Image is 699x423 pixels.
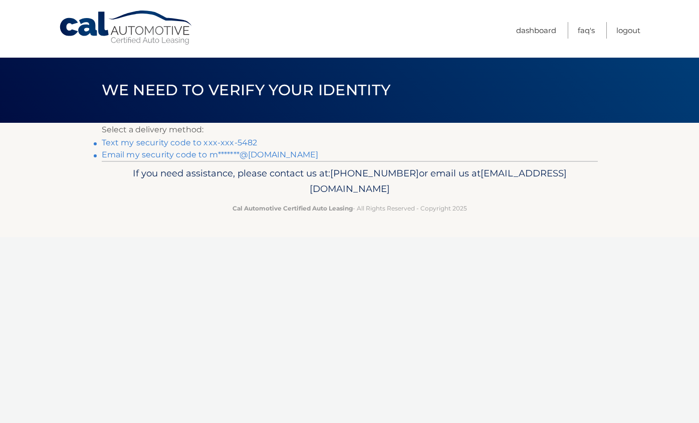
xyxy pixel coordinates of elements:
[232,204,353,212] strong: Cal Automotive Certified Auto Leasing
[578,22,595,39] a: FAQ's
[108,203,591,214] p: - All Rights Reserved - Copyright 2025
[102,138,258,147] a: Text my security code to xxx-xxx-5482
[102,81,391,99] span: We need to verify your identity
[616,22,640,39] a: Logout
[59,10,194,46] a: Cal Automotive
[108,165,591,197] p: If you need assistance, please contact us at: or email us at
[102,150,319,159] a: Email my security code to m*******@[DOMAIN_NAME]
[102,123,598,137] p: Select a delivery method:
[330,167,419,179] span: [PHONE_NUMBER]
[516,22,556,39] a: Dashboard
